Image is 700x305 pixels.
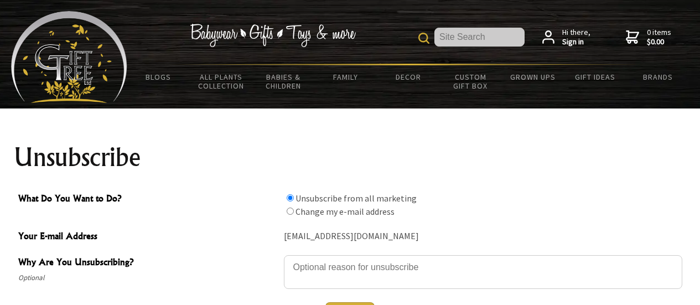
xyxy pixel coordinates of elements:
img: product search [418,33,429,44]
a: Hi there,Sign in [542,28,590,47]
span: Why Are You Unsubscribing? [18,255,278,271]
img: Babyware - Gifts - Toys and more... [11,11,127,103]
strong: Sign in [562,37,590,47]
a: Grown Ups [502,65,564,89]
a: Babies & Children [252,65,315,97]
a: Custom Gift Box [439,65,502,97]
label: Change my e-mail address [295,206,395,217]
a: All Plants Collection [190,65,252,97]
a: Gift Ideas [564,65,626,89]
input: What Do You Want to Do? [287,208,294,215]
span: Your E-mail Address [18,229,278,245]
span: Optional [18,271,278,285]
h1: Unsubscribe [14,144,687,170]
a: Family [314,65,377,89]
input: What Do You Want to Do? [287,194,294,201]
img: Babywear - Gifts - Toys & more [190,24,356,47]
a: Brands [626,65,689,89]
strong: $0.00 [647,37,671,47]
span: Hi there, [562,28,590,47]
span: 0 items [647,27,671,47]
textarea: Why Are You Unsubscribing? [284,255,682,289]
span: What Do You Want to Do? [18,192,278,208]
a: BLOGS [127,65,190,89]
div: [EMAIL_ADDRESS][DOMAIN_NAME] [284,228,682,245]
label: Unsubscribe from all marketing [295,193,417,204]
a: 0 items$0.00 [626,28,671,47]
input: Site Search [434,28,525,46]
a: Decor [377,65,439,89]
